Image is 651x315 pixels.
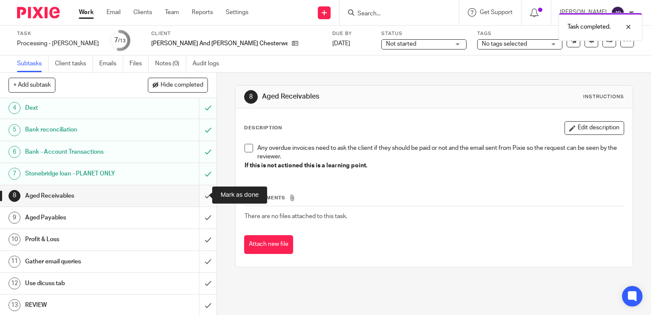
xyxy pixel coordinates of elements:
p: Any overdue invoices need to ask the client if they should be paid or not and the email sent from... [257,144,624,161]
a: Audit logs [193,55,225,72]
p: Task completed. [567,23,611,31]
div: 11 [9,256,20,268]
h1: Aged Receivables [262,92,452,101]
div: 7 [9,168,20,180]
strong: If this is not actioned this is a learning point. [245,163,367,169]
div: 10 [9,233,20,245]
h1: Dext [25,102,135,114]
a: Clients [133,8,152,17]
label: Client [151,30,322,37]
a: Subtasks [17,55,49,72]
div: 8 [9,190,20,202]
div: Processing - [PERSON_NAME] [17,39,99,48]
img: svg%3E [611,6,625,20]
h1: Bank reconciliation [25,123,135,136]
button: Hide completed [148,78,208,92]
div: 13 [9,299,20,311]
a: Team [165,8,179,17]
span: There are no files attached to this task. [245,213,347,219]
span: Attachments [245,195,285,200]
a: Notes (0) [155,55,186,72]
p: Description [244,125,282,131]
h1: Bank - Account Transactions [25,146,135,158]
span: No tags selected [482,41,527,47]
h1: REVIEW [25,299,135,312]
button: + Add subtask [9,78,55,92]
div: 4 [9,102,20,114]
div: Processing - Jaime [17,39,99,48]
a: Files [130,55,149,72]
h1: Use dicuss tab [25,277,135,290]
a: Reports [192,8,213,17]
button: Edit description [565,121,624,135]
a: Work [79,8,94,17]
img: Pixie [17,7,60,18]
div: 5 [9,124,20,136]
h1: Profit & Loss [25,233,135,246]
h1: Stonebridge loan - PLANET ONLY [25,167,135,180]
a: Settings [226,8,248,17]
div: 8 [244,90,258,104]
div: 12 [9,277,20,289]
button: Attach new file [244,235,293,254]
span: [DATE] [332,41,350,47]
a: Emails [99,55,123,72]
div: 6 [9,146,20,158]
h1: Aged Receivables [25,190,135,202]
div: 7 [114,35,126,45]
a: Email [107,8,121,17]
p: [PERSON_NAME] And [PERSON_NAME] Chesterwell (Property Agency) Limited [151,39,288,48]
span: Not started [386,41,416,47]
h1: Aged Payables [25,211,135,224]
a: Client tasks [55,55,93,72]
small: /13 [118,38,126,43]
div: Instructions [583,93,624,100]
h1: Gather email queries [25,255,135,268]
div: 9 [9,212,20,224]
label: Task [17,30,99,37]
span: Hide completed [161,82,203,89]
